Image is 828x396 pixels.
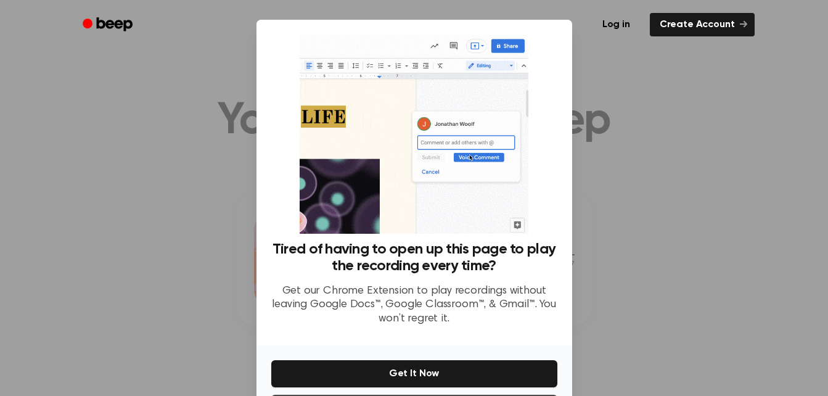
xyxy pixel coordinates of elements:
a: Beep [74,13,144,37]
a: Create Account [650,13,755,36]
h3: Tired of having to open up this page to play the recording every time? [271,241,557,274]
a: Log in [590,10,642,39]
p: Get our Chrome Extension to play recordings without leaving Google Docs™, Google Classroom™, & Gm... [271,284,557,326]
img: Beep extension in action [300,35,528,234]
button: Get It Now [271,360,557,387]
